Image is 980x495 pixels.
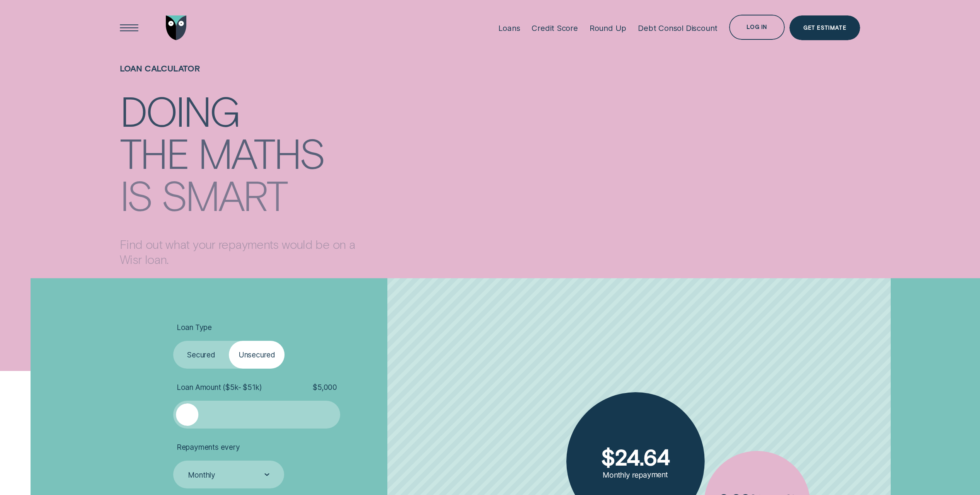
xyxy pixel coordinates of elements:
button: Open Menu [117,15,142,41]
div: Doing [120,91,239,129]
div: Round Up [590,23,626,33]
div: smart [161,175,286,214]
div: Loans [498,23,520,33]
h4: Doing the maths is smart [120,88,361,204]
h1: Loan Calculator [120,63,361,89]
span: $ 5,000 [313,383,337,392]
div: maths [198,133,324,171]
label: Unsecured [229,341,285,369]
div: Credit Score [532,23,578,33]
div: is [120,175,152,214]
div: the [120,133,188,171]
span: Loan Type [177,323,212,332]
span: Repayments every [177,442,240,452]
a: Get Estimate [789,15,860,41]
p: Find out what your repayments would be on a Wisr loan. [120,236,361,266]
button: Log in [729,15,785,40]
div: Debt Consol Discount [638,23,718,33]
span: Loan Amount ( $5k - $51k ) [177,383,262,392]
label: Secured [173,341,229,369]
div: Monthly [188,470,215,480]
img: Wisr [166,15,187,41]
